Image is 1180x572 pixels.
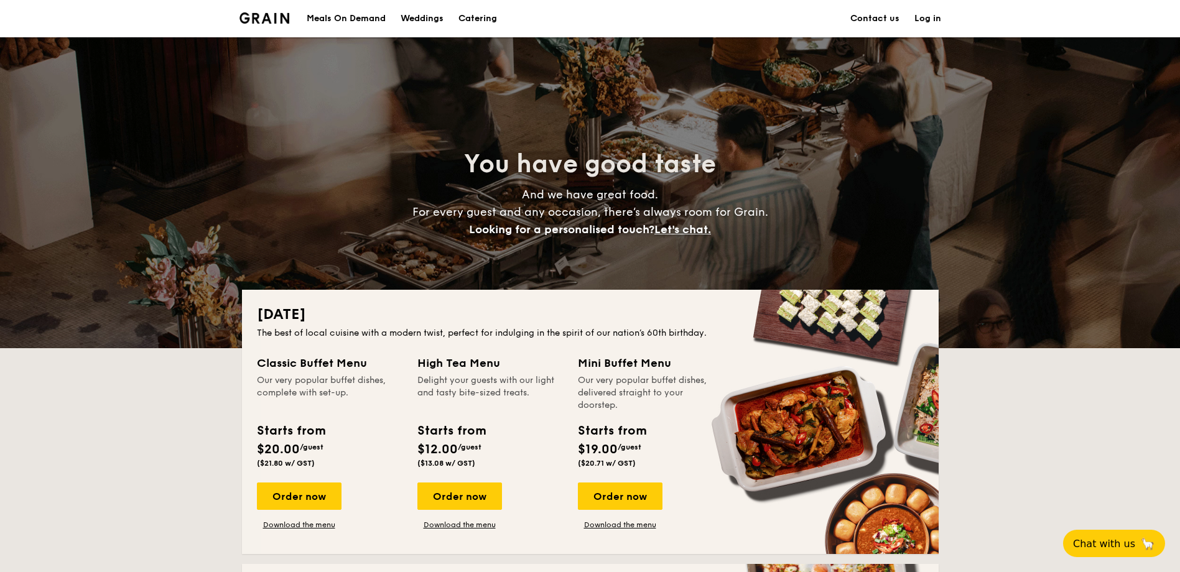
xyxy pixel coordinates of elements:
[1063,530,1165,557] button: Chat with us🦙
[417,422,485,440] div: Starts from
[578,354,723,372] div: Mini Buffet Menu
[1073,538,1135,550] span: Chat with us
[239,12,290,24] img: Grain
[257,374,402,412] div: Our very popular buffet dishes, complete with set-up.
[412,188,768,236] span: And we have great food. For every guest and any occasion, there’s always room for Grain.
[257,305,924,325] h2: [DATE]
[618,443,641,451] span: /guest
[239,12,290,24] a: Logotype
[578,482,662,510] div: Order now
[417,459,475,468] span: ($13.08 w/ GST)
[578,520,662,530] a: Download the menu
[578,442,618,457] span: $19.00
[257,442,300,457] span: $20.00
[300,443,323,451] span: /guest
[257,459,315,468] span: ($21.80 w/ GST)
[257,422,325,440] div: Starts from
[578,422,646,440] div: Starts from
[417,374,563,412] div: Delight your guests with our light and tasty bite-sized treats.
[578,374,723,412] div: Our very popular buffet dishes, delivered straight to your doorstep.
[417,354,563,372] div: High Tea Menu
[469,223,654,236] span: Looking for a personalised touch?
[1140,537,1155,551] span: 🦙
[257,520,341,530] a: Download the menu
[257,354,402,372] div: Classic Buffet Menu
[458,443,481,451] span: /guest
[417,520,502,530] a: Download the menu
[654,223,711,236] span: Let's chat.
[257,327,924,339] div: The best of local cuisine with a modern twist, perfect for indulging in the spirit of our nation’...
[417,442,458,457] span: $12.00
[578,459,636,468] span: ($20.71 w/ GST)
[257,482,341,510] div: Order now
[417,482,502,510] div: Order now
[464,149,716,179] span: You have good taste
